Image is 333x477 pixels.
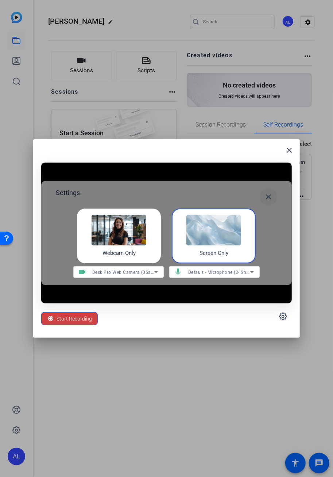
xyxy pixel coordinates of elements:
[57,312,92,326] span: Start Recording
[188,269,293,275] span: Default - Microphone (2- Shure MV7) (14ed:1012)
[73,268,91,276] mat-icon: videocam
[92,215,146,245] img: self-record-webcam.png
[186,215,241,245] img: self-record-screen.png
[285,146,294,155] mat-icon: close
[56,188,80,206] h2: Settings
[264,193,273,201] mat-icon: close
[41,312,98,325] button: Start Recording
[92,269,168,275] span: Desk Pro Web Camera (05a6:0b04)
[102,249,136,257] h4: Webcam Only
[169,268,187,276] mat-icon: mic
[200,249,228,257] h4: Screen Only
